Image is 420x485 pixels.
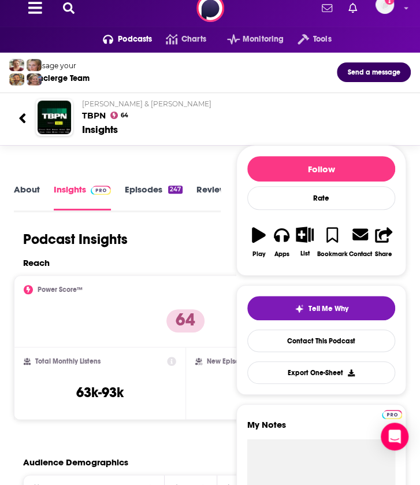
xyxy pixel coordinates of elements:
[274,250,289,258] div: Apps
[27,73,42,86] img: Barbara Profile
[23,457,128,468] h2: Audience Demographics
[381,423,408,450] div: Open Intercom Messenger
[89,30,153,49] button: open menu
[168,186,183,194] div: 247
[38,286,83,294] h2: Power Score™
[23,257,50,268] h2: Reach
[247,186,395,210] div: Rate
[247,329,395,352] a: Contact This Podcast
[247,419,395,439] label: My Notes
[252,250,265,258] div: Play
[9,59,24,71] img: Sydney Profile
[313,31,332,47] span: Tools
[27,59,42,71] img: Jules Profile
[9,73,24,86] img: Jon Profile
[207,357,270,365] h2: New Episode Listens
[166,309,205,332] p: 64
[337,62,411,82] button: Send a message
[247,361,395,384] button: Export One-Sheet
[247,296,395,320] button: tell me why sparkleTell Me Why
[23,231,128,248] h1: Podcast Insights
[348,250,371,258] div: Contact
[247,219,270,265] button: Play
[196,184,230,210] a: Reviews
[243,31,284,47] span: Monitoring
[91,186,111,195] img: Podchaser Pro
[120,113,128,118] span: 64
[300,250,309,257] div: List
[213,30,284,49] button: open menu
[82,123,118,136] div: Insights
[372,219,395,265] button: Share
[14,184,40,210] a: About
[295,304,304,313] img: tell me why sparkle
[152,30,206,49] a: Charts
[284,30,331,49] button: open menu
[38,101,71,134] img: TBPN
[118,31,152,47] span: Podcasts
[76,384,124,401] h3: 63k-93k
[181,31,206,47] span: Charts
[316,219,348,265] button: Bookmark
[28,73,90,83] div: Concierge Team
[348,219,372,265] a: Contact
[82,99,211,108] span: [PERSON_NAME] & [PERSON_NAME]
[82,99,402,121] h2: TBPN
[309,304,348,313] span: Tell Me Why
[125,184,183,210] a: Episodes247
[293,219,317,264] button: List
[247,156,395,182] button: Follow
[375,250,392,258] div: Share
[382,408,402,419] a: Pro website
[270,219,293,265] button: Apps
[35,357,101,365] h2: Total Monthly Listens
[382,410,402,419] img: Podchaser Pro
[54,184,111,210] a: InsightsPodchaser Pro
[317,250,347,258] div: Bookmark
[28,61,90,70] div: Message your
